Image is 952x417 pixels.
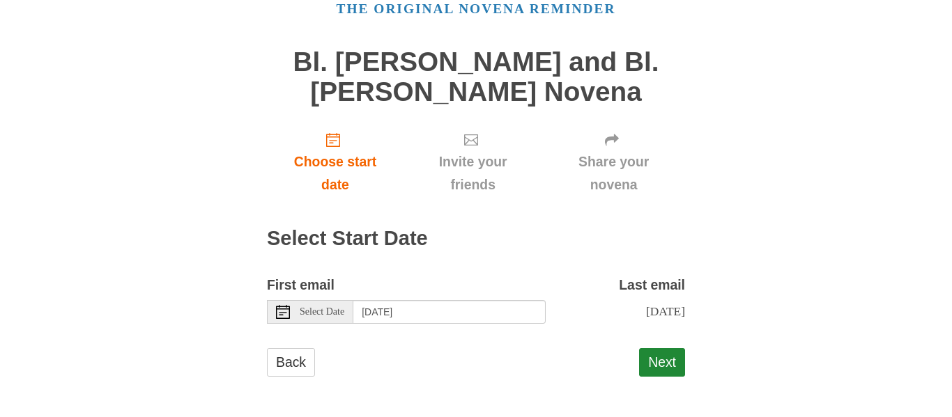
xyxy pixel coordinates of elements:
[542,120,685,203] a: Share your novena
[300,307,344,317] span: Select Date
[556,150,671,196] span: Share your novena
[267,47,685,107] h1: Bl. [PERSON_NAME] and Bl. [PERSON_NAME] Novena
[639,348,685,377] button: Next
[404,120,542,203] a: Invite your friends
[267,228,685,250] h2: Select Start Date
[267,348,315,377] a: Back
[417,150,528,196] span: Invite your friends
[281,150,390,196] span: Choose start date
[267,274,335,297] label: First email
[267,120,404,203] a: Choose start date
[337,1,616,16] a: The original novena reminder
[646,304,685,318] span: [DATE]
[619,274,685,297] label: Last email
